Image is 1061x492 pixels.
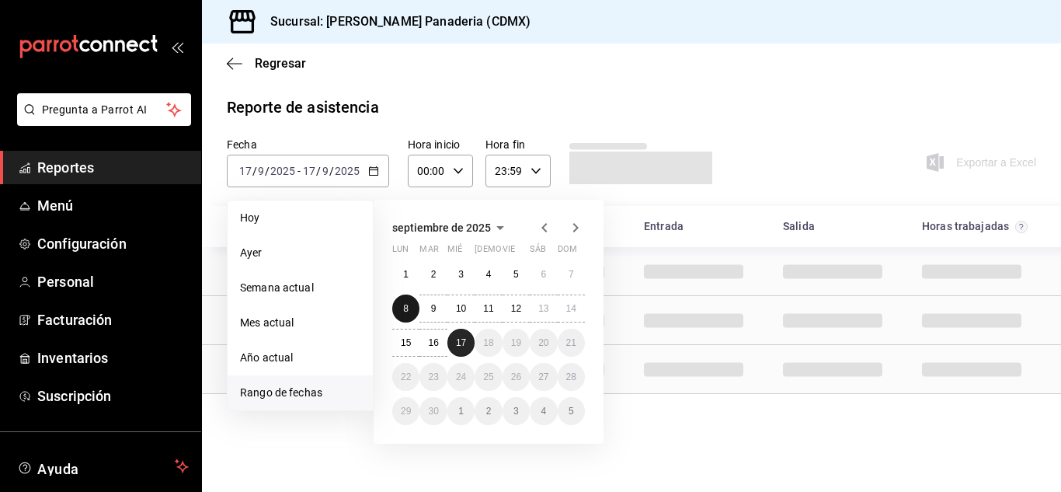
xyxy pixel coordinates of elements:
[458,269,464,280] abbr: 3 de septiembre de 2025
[297,165,301,177] span: -
[238,165,252,177] input: --
[447,295,475,323] button: 10 de septiembre de 2025
[475,329,502,357] button: 18 de septiembre de 2025
[558,244,577,260] abbr: domingo
[475,260,502,288] button: 4 de septiembre de 2025
[447,329,475,357] button: 17 de septiembre de 2025
[37,347,189,368] span: Inventarios
[538,303,548,314] abbr: 13 de septiembre de 2025
[240,315,360,331] span: Mes actual
[403,269,409,280] abbr: 1 de septiembre de 2025
[419,397,447,425] button: 30 de septiembre de 2025
[401,372,411,382] abbr: 22 de septiembre de 2025
[503,244,515,260] abbr: viernes
[431,303,437,314] abbr: 9 de septiembre de 2025
[258,12,530,31] h3: Sucursal: [PERSON_NAME] Panaderia (CDMX)
[240,280,360,296] span: Semana actual
[401,406,411,417] abbr: 29 de septiembre de 2025
[37,195,189,216] span: Menú
[419,295,447,323] button: 9 de septiembre de 2025
[227,56,306,71] button: Regresar
[483,303,493,314] abbr: 11 de septiembre de 2025
[419,244,438,260] abbr: martes
[503,329,530,357] button: 19 de septiembre de 2025
[566,303,576,314] abbr: 14 de septiembre de 2025
[240,245,360,261] span: Ayer
[392,244,409,260] abbr: lunes
[392,363,419,391] button: 22 de septiembre de 2025
[202,206,1061,247] div: Head
[202,247,1061,296] div: Row
[566,337,576,348] abbr: 21 de septiembre de 2025
[257,165,265,177] input: --
[447,260,475,288] button: 3 de septiembre de 2025
[171,40,183,53] button: open_drawer_menu
[447,244,462,260] abbr: miércoles
[503,295,530,323] button: 12 de septiembre de 2025
[558,295,585,323] button: 14 de septiembre de 2025
[392,218,510,237] button: septiembre de 2025
[503,363,530,391] button: 26 de septiembre de 2025
[316,165,321,177] span: /
[513,269,519,280] abbr: 5 de septiembre de 2025
[483,372,493,382] abbr: 25 de septiembre de 2025
[240,385,360,401] span: Rango de fechas
[1015,221,1028,233] svg: El total de horas trabajadas por usuario es el resultado de la suma redondeada del registro de ho...
[558,363,585,391] button: 28 de septiembre de 2025
[558,397,585,425] button: 5 de octubre de 2025
[771,351,895,387] div: Cell
[631,253,756,289] div: Cell
[401,337,411,348] abbr: 15 de septiembre de 2025
[11,113,191,129] a: Pregunta a Parrot AI
[569,406,574,417] abbr: 5 de octubre de 2025
[458,406,464,417] abbr: 1 de octubre de 2025
[240,350,360,366] span: Año actual
[771,212,910,241] div: HeadCell
[530,397,557,425] button: 4 de octubre de 2025
[530,260,557,288] button: 6 de septiembre de 2025
[322,165,329,177] input: --
[503,397,530,425] button: 3 de octubre de 2025
[485,139,551,150] label: Hora fin
[403,303,409,314] abbr: 8 de septiembre de 2025
[475,397,502,425] button: 2 de octubre de 2025
[483,337,493,348] abbr: 18 de septiembre de 2025
[37,309,189,330] span: Facturación
[566,372,576,382] abbr: 28 de septiembre de 2025
[447,397,475,425] button: 1 de octubre de 2025
[771,302,895,338] div: Cell
[17,93,191,126] button: Pregunta a Parrot AI
[456,337,466,348] abbr: 17 de septiembre de 2025
[513,406,519,417] abbr: 3 de octubre de 2025
[408,139,473,150] label: Hora inicio
[910,302,1034,338] div: Cell
[270,165,296,177] input: ----
[37,386,189,407] span: Suscripción
[631,302,756,338] div: Cell
[37,457,169,476] span: Ayuda
[214,351,339,387] div: Cell
[227,139,389,150] label: Fecha
[631,351,756,387] div: Cell
[419,260,447,288] button: 2 de septiembre de 2025
[475,363,502,391] button: 25 de septiembre de 2025
[511,303,521,314] abbr: 12 de septiembre de 2025
[392,260,419,288] button: 1 de septiembre de 2025
[456,372,466,382] abbr: 24 de septiembre de 2025
[538,372,548,382] abbr: 27 de septiembre de 2025
[255,56,306,71] span: Regresar
[511,337,521,348] abbr: 19 de septiembre de 2025
[486,269,492,280] abbr: 4 de septiembre de 2025
[202,345,1061,394] div: Row
[37,271,189,292] span: Personal
[419,363,447,391] button: 23 de septiembre de 2025
[569,269,574,280] abbr: 7 de septiembre de 2025
[428,337,438,348] abbr: 16 de septiembre de 2025
[456,303,466,314] abbr: 10 de septiembre de 2025
[37,233,189,254] span: Configuración
[392,295,419,323] button: 8 de septiembre de 2025
[428,372,438,382] abbr: 23 de septiembre de 2025
[541,406,546,417] abbr: 4 de octubre de 2025
[503,260,530,288] button: 5 de septiembre de 2025
[558,329,585,357] button: 21 de septiembre de 2025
